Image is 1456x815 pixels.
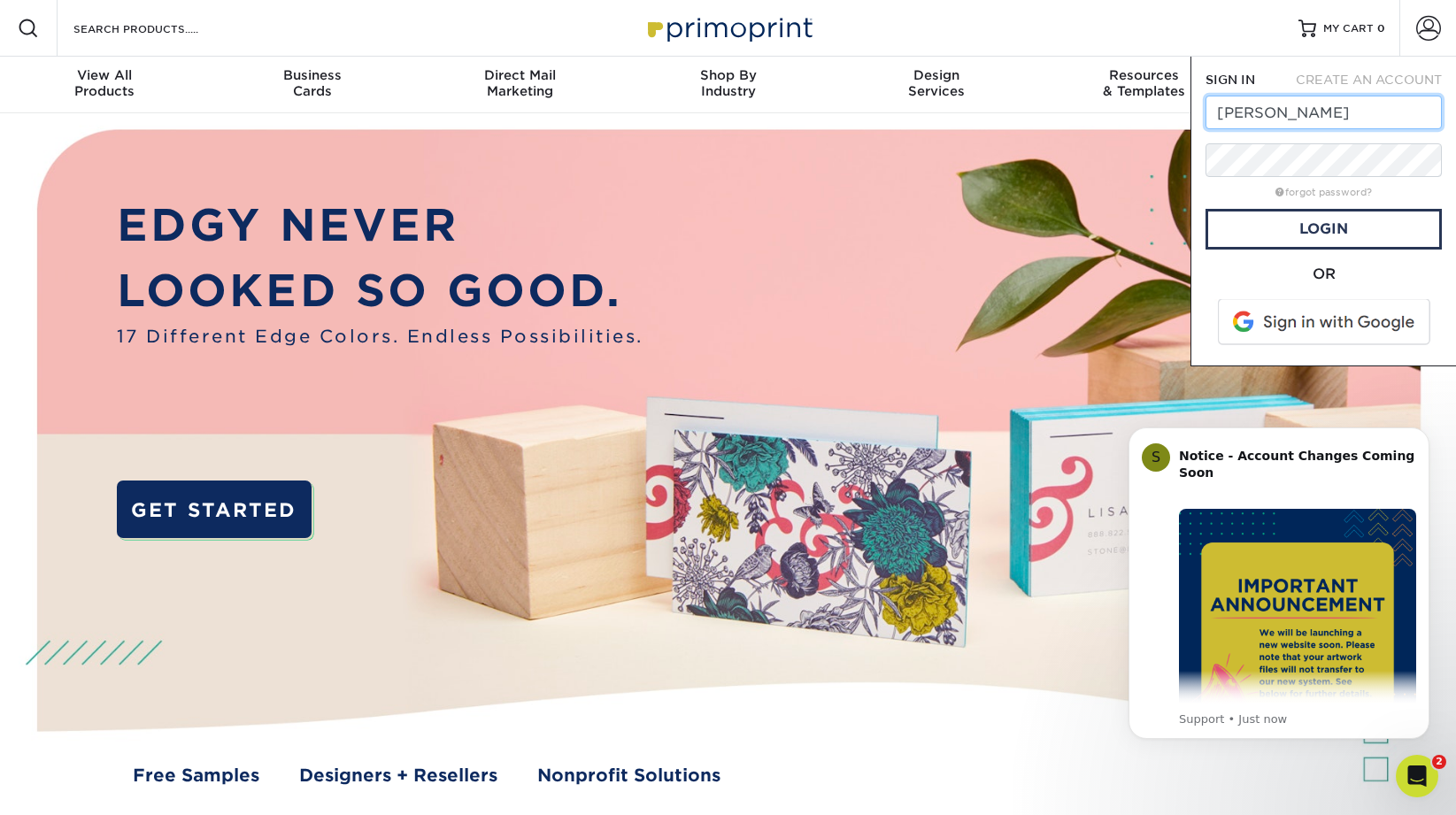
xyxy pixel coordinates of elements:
[416,57,624,113] a: Direct MailMarketing
[1323,21,1374,36] span: MY CART
[1040,67,1248,83] span: Resources
[537,763,720,789] a: Nonprofit Solutions
[1040,57,1248,113] a: Resources& Templates
[1206,264,1442,285] div: OR
[117,481,312,538] a: GET STARTED
[832,67,1040,99] div: Services
[1396,755,1438,797] iframe: Intercom live chat
[117,258,643,324] p: LOOKED SO GOOD.
[1432,755,1446,769] span: 2
[1040,67,1248,99] div: & Templates
[72,18,244,39] input: SEARCH PRODUCTS.....
[416,67,624,99] div: Marketing
[640,9,817,47] img: Primoprint
[208,67,416,99] div: Cards
[133,763,259,789] a: Free Samples
[624,67,832,99] div: Industry
[208,67,416,83] span: Business
[832,57,1040,113] a: DesignServices
[1102,401,1456,767] iframe: Intercom notifications message
[1377,22,1385,35] span: 0
[208,57,416,113] a: BusinessCards
[416,67,624,83] span: Direct Mail
[1206,73,1255,87] span: SIGN IN
[299,763,497,789] a: Designers + Resellers
[1275,187,1372,198] a: forgot password?
[1206,209,1442,250] a: Login
[624,57,832,113] a: Shop ByIndustry
[117,324,643,350] span: 17 Different Edge Colors. Endless Possibilities.
[832,67,1040,83] span: Design
[4,761,150,809] iframe: Google Customer Reviews
[1296,73,1442,87] span: CREATE AN ACCOUNT
[624,67,832,83] span: Shop By
[1206,96,1442,129] input: Email
[117,193,643,258] p: EDGY NEVER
